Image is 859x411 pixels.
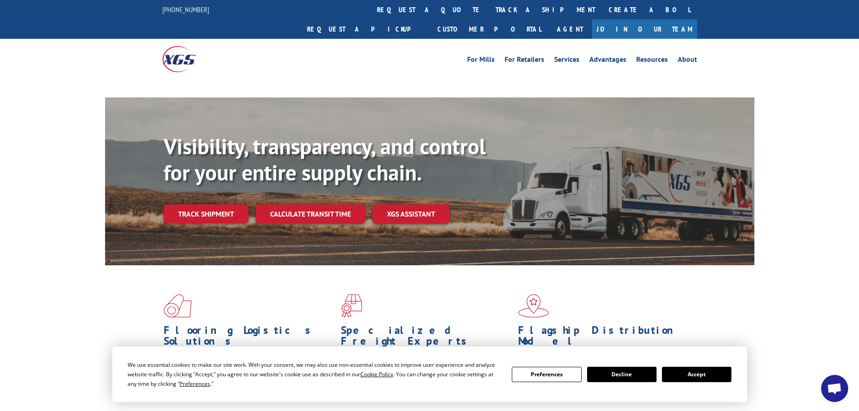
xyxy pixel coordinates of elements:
a: XGS ASSISTANT [372,204,450,224]
b: Visibility, transparency, and control for your entire supply chain. [164,132,486,186]
h1: Flooring Logistics Solutions [164,325,334,351]
a: Services [554,56,579,66]
a: Resources [636,56,668,66]
button: Preferences [512,367,581,382]
a: [PHONE_NUMBER] [162,5,209,14]
a: Advantages [589,56,626,66]
span: Preferences [179,380,210,388]
img: xgs-icon-focused-on-flooring-red [341,294,362,318]
span: Cookie Policy [360,370,393,378]
a: Calculate transit time [256,204,365,224]
div: We use essential cookies to make our site work. With your consent, we may also use non-essential ... [128,360,501,388]
a: Request a pickup [300,19,431,39]
h1: Flagship Distribution Model [518,325,689,351]
img: xgs-icon-total-supply-chain-intelligence-red [164,294,192,318]
a: Customer Portal [431,19,548,39]
div: Cookie Consent Prompt [112,346,747,402]
button: Decline [587,367,657,382]
button: Accept [662,367,731,382]
img: xgs-icon-flagship-distribution-model-red [518,294,549,318]
div: Open chat [821,375,848,402]
a: Join Our Team [592,19,697,39]
a: Track shipment [164,204,248,223]
a: Agent [548,19,592,39]
a: For Retailers [505,56,544,66]
a: About [678,56,697,66]
h1: Specialized Freight Experts [341,325,511,351]
a: For Mills [467,56,495,66]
